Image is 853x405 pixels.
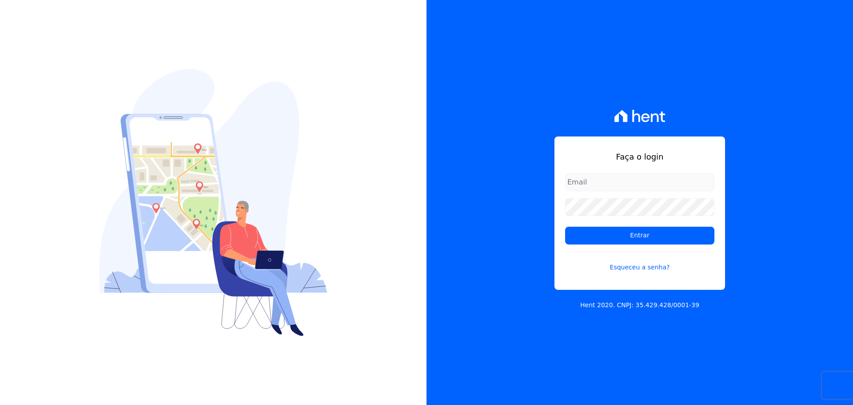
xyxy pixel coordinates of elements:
[565,227,714,245] input: Entrar
[565,151,714,163] h1: Faça o login
[565,252,714,272] a: Esqueceu a senha?
[565,173,714,191] input: Email
[580,301,699,310] p: Hent 2020. CNPJ: 35.429.428/0001-39
[99,69,327,336] img: Login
